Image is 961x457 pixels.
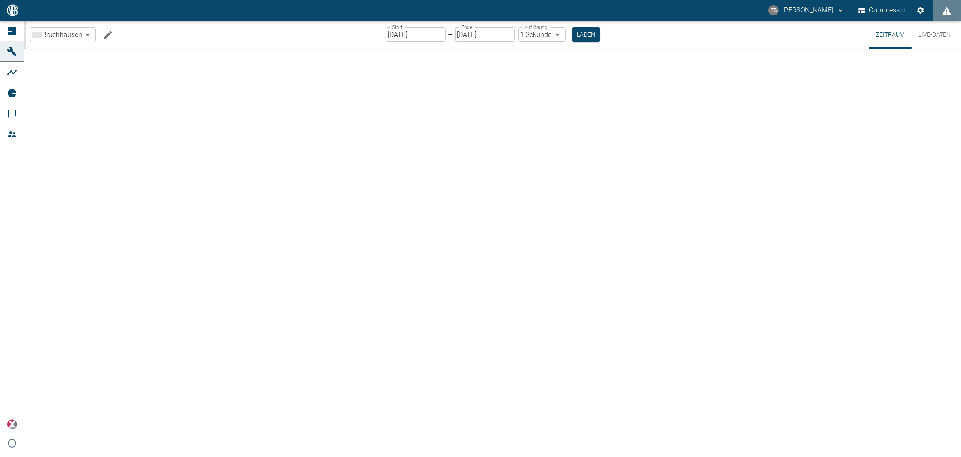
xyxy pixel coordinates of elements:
[32,30,82,40] a: Bruchhausen
[7,419,17,430] img: Xplore Logo
[42,30,82,40] span: Bruchhausen
[518,27,566,42] div: 1 Sekunde
[392,24,403,31] label: Start
[524,24,548,31] label: Auflösung
[912,21,958,49] button: Live-Daten
[448,30,453,40] p: –
[768,5,779,15] div: TS
[455,27,515,42] input: DD.MM.YYYY
[461,24,472,31] label: Ende
[857,3,908,18] button: Compressor
[913,3,928,18] button: Einstellungen
[572,27,600,42] button: Laden
[6,4,19,16] img: logo
[767,3,846,18] button: timo.streitbuerger@arcanum-energy.de
[869,21,912,49] button: Zeitraum
[99,26,116,43] button: Machine bearbeiten
[386,27,446,42] input: DD.MM.YYYY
